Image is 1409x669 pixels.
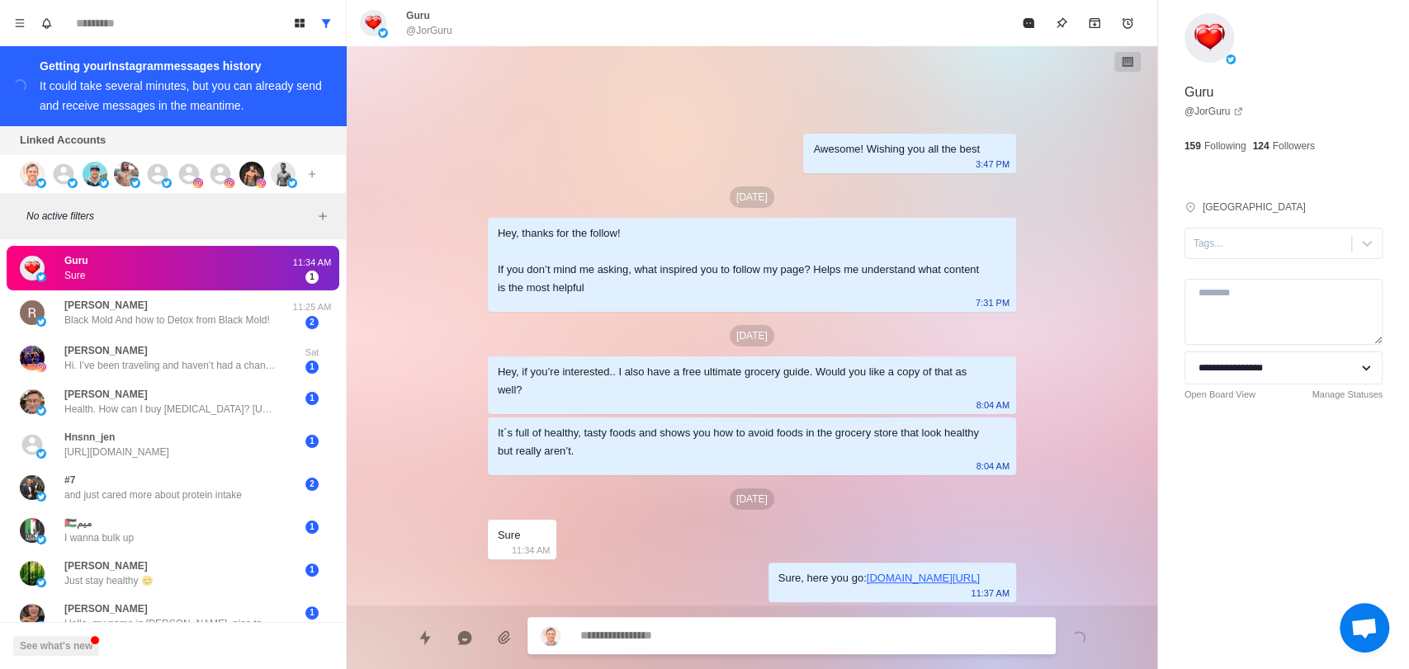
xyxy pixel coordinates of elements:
[488,621,521,654] button: Add media
[64,343,148,358] p: [PERSON_NAME]
[20,604,45,629] img: picture
[498,424,980,460] div: It´s full of healthy, tasty foods and shows you how to avoid foods in the grocery store that look...
[406,23,452,38] p: @JorGuru
[1045,7,1078,40] button: Pin
[99,178,109,188] img: picture
[976,457,1009,475] p: 8:04 AM
[1184,388,1255,402] a: Open Board View
[114,162,139,186] img: picture
[512,541,550,559] p: 11:34 AM
[976,396,1009,414] p: 8:04 AM
[409,621,442,654] button: Quick replies
[20,162,45,186] img: picture
[313,10,339,36] button: Show all conversations
[1272,139,1314,153] p: Followers
[1203,200,1306,214] p: [GEOGRAPHIC_DATA]
[305,271,319,284] span: 1
[225,178,234,188] img: picture
[68,178,78,188] img: picture
[20,518,45,543] img: picture
[971,584,1009,602] p: 11:37 AM
[1184,139,1201,153] p: 159
[64,473,75,488] p: #7
[64,268,85,283] p: Sure
[7,10,33,36] button: Menu
[36,577,46,587] img: picture
[1226,54,1236,64] img: picture
[64,430,115,445] p: Hnsnn_jen
[36,535,46,544] img: picture
[1184,82,1214,102] p: Guru
[305,316,319,329] span: 2
[1204,139,1246,153] p: Following
[36,620,46,630] img: picture
[64,573,154,588] p: Just stay healthy 😊
[36,178,46,188] img: picture
[867,572,980,584] a: [DOMAIN_NAME][URL]
[20,132,106,148] p: Linked Accounts
[64,253,88,268] p: Guru
[305,392,319,405] span: 1
[64,387,148,402] p: [PERSON_NAME]
[1078,7,1111,40] button: Archive
[64,530,134,545] p: I wanna bulk up
[1340,603,1389,653] div: Open chat
[36,272,46,282] img: picture
[498,363,980,399] div: Hey, if you’re interested.. I also have a free ultimate grocery guide. Would you like a copy of t...
[193,178,203,188] img: picture
[271,162,296,186] img: picture
[20,256,45,280] img: picture
[26,209,313,224] p: No active filters
[20,346,45,370] img: picture
[305,435,319,448] span: 1
[541,626,560,646] img: picture
[1184,13,1234,63] img: picture
[287,178,297,188] img: picture
[36,492,46,502] img: picture
[976,294,1009,312] p: 7:31 PM
[406,8,430,23] p: Guru
[448,621,481,654] button: Reply with AI
[1252,139,1269,153] p: 124
[1012,7,1045,40] button: Mark as read
[20,561,45,586] img: picture
[64,488,242,502] p: and just cared more about protein intake
[20,475,45,500] img: picture
[33,10,59,36] button: Notifications
[305,360,319,374] span: 1
[83,162,107,186] img: picture
[730,186,774,208] p: [DATE]
[36,406,46,416] img: picture
[36,317,46,327] img: picture
[1312,388,1383,402] a: Manage Statuses
[162,178,172,188] img: picture
[40,79,322,112] div: It could take several minutes, but you can already send and receive messages in the meantime.
[291,256,333,270] p: 11:34 AM
[305,521,319,534] span: 1
[64,616,279,631] p: Hello, my name is [PERSON_NAME], nice to meet you! I like to make friends of the opposite sex who...
[1062,621,1095,654] button: Send message
[13,636,99,656] button: See what's new
[302,164,322,184] button: Add account
[360,10,386,36] img: picture
[313,206,333,226] button: Add filters
[378,28,388,38] img: picture
[20,300,45,325] img: picture
[36,362,46,372] img: picture
[64,445,169,459] p: [URL][DOMAIN_NAME]
[64,601,148,616] p: [PERSON_NAME]
[730,488,774,510] p: [DATE]
[305,563,319,577] span: 1
[64,402,279,417] p: Health. How can I buy [MEDICAL_DATA]? [URL][DOMAIN_NAME]
[305,606,319,620] span: 1
[64,558,148,573] p: [PERSON_NAME]
[498,224,980,297] div: Hey, thanks for the follow! If you don’t mind me asking, what inspired you to follow my page? Hel...
[20,389,45,414] img: picture
[291,300,333,314] p: 11:25 AM
[36,449,46,459] img: picture
[778,569,980,587] div: Sure, here you go:
[256,178,266,188] img: picture
[40,56,326,76] div: Getting your Instagram messages history
[1184,104,1244,119] a: @JorGuru
[976,155,1009,173] p: 3:47 PM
